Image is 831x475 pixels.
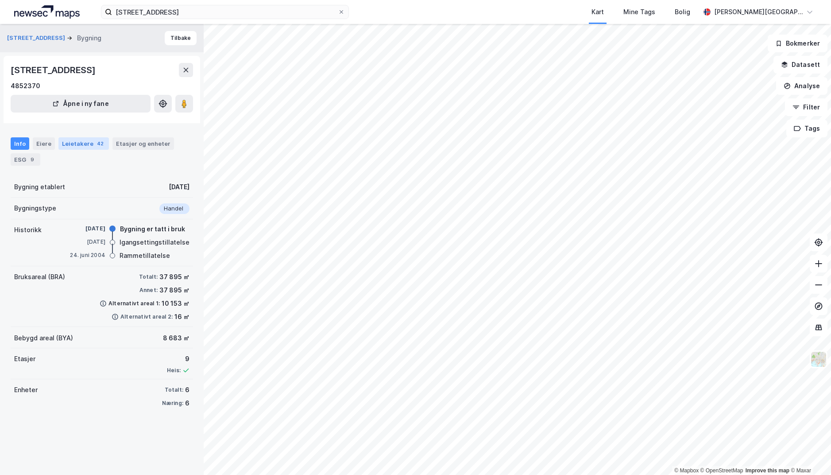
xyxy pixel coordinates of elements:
[746,467,789,474] a: Improve this map
[787,432,831,475] div: Kontrollprogram for chat
[14,272,65,282] div: Bruksareal (BRA)
[70,225,105,233] div: [DATE]
[185,385,189,395] div: 6
[162,298,189,309] div: 10 153 ㎡
[700,467,743,474] a: OpenStreetMap
[167,354,189,364] div: 9
[174,311,189,322] div: 16 ㎡
[58,137,109,150] div: Leietakere
[773,56,827,74] button: Datasett
[810,351,827,368] img: Z
[776,77,827,95] button: Analyse
[159,285,189,296] div: 37 895 ㎡
[14,182,65,192] div: Bygning etablert
[70,251,105,259] div: 24. juni 2004
[108,300,160,307] div: Alternativt areal 1:
[167,367,181,374] div: Heis:
[11,137,29,150] div: Info
[33,137,55,150] div: Eiere
[162,400,183,407] div: Næring:
[591,7,604,17] div: Kart
[675,7,690,17] div: Bolig
[7,34,67,43] button: [STREET_ADDRESS]
[786,120,827,137] button: Tags
[623,7,655,17] div: Mine Tags
[11,63,97,77] div: [STREET_ADDRESS]
[14,225,42,235] div: Historikk
[14,203,56,214] div: Bygningstype
[11,81,40,91] div: 4852370
[14,354,35,364] div: Etasjer
[163,333,189,343] div: 8 683 ㎡
[70,238,105,246] div: [DATE]
[14,5,80,19] img: logo.a4113a55bc3d86da70a041830d287a7e.svg
[116,140,170,148] div: Etasjer og enheter
[165,386,183,393] div: Totalt:
[169,182,189,192] div: [DATE]
[11,153,40,166] div: ESG
[714,7,803,17] div: [PERSON_NAME][GEOGRAPHIC_DATA]
[120,313,173,320] div: Alternativt areal 2:
[14,333,73,343] div: Bebygd areal (BYA)
[95,139,105,148] div: 42
[185,398,189,409] div: 6
[768,35,827,52] button: Bokmerker
[77,33,101,43] div: Bygning
[139,273,158,280] div: Totalt:
[785,98,827,116] button: Filter
[112,5,338,19] input: Søk på adresse, matrikkel, gårdeiere, leietakere eller personer
[11,95,151,113] button: Åpne i ny fane
[159,272,189,282] div: 37 895 ㎡
[120,237,189,248] div: Igangsettingstillatelse
[120,224,185,234] div: Bygning er tatt i bruk
[120,250,170,261] div: Rammetillatelse
[674,467,699,474] a: Mapbox
[14,385,38,395] div: Enheter
[139,287,158,294] div: Annet:
[787,432,831,475] iframe: Chat Widget
[28,155,37,164] div: 9
[165,31,197,45] button: Tilbake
